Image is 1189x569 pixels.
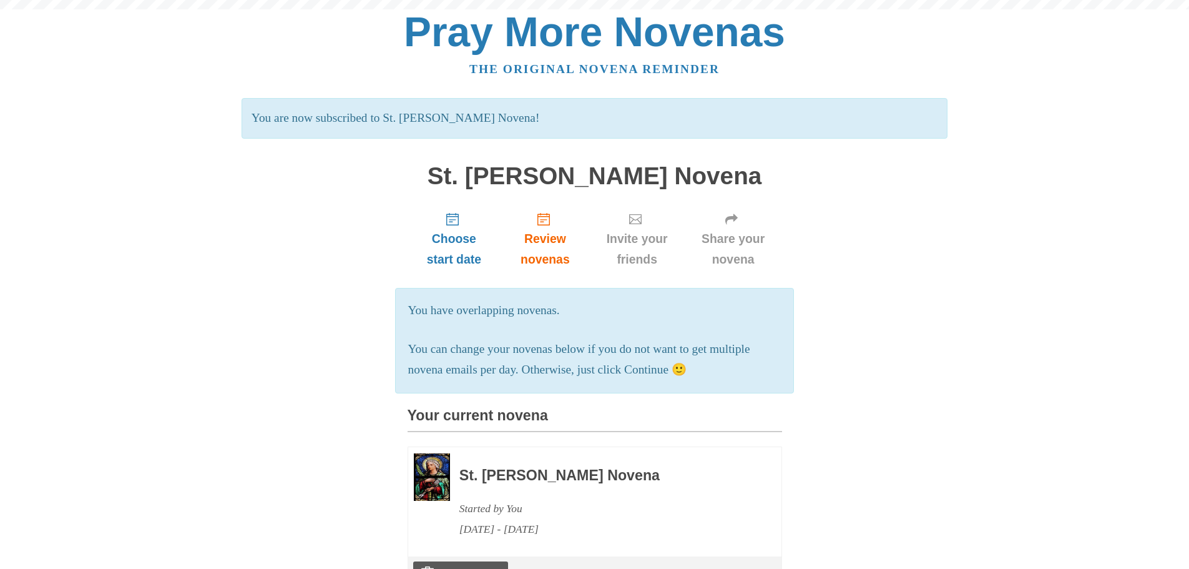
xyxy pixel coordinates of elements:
[408,300,781,321] p: You have overlapping novenas.
[414,453,450,501] img: Novena image
[408,339,781,380] p: You can change your novenas below if you do not want to get multiple novena emails per day. Other...
[697,229,770,270] span: Share your novena
[408,202,501,276] a: Choose start date
[469,62,720,76] a: The original novena reminder
[459,468,748,484] h3: St. [PERSON_NAME] Novena
[242,98,947,139] p: You are now subscribed to St. [PERSON_NAME] Novena!
[459,498,748,519] div: Started by You
[602,229,672,270] span: Invite your friends
[408,408,782,432] h3: Your current novena
[501,202,589,276] a: Review novenas
[459,519,748,540] div: [DATE] - [DATE]
[420,229,489,270] span: Choose start date
[404,9,785,55] a: Pray More Novenas
[590,202,685,276] a: Invite your friends
[513,229,577,270] span: Review novenas
[685,202,782,276] a: Share your novena
[408,163,782,190] h1: St. [PERSON_NAME] Novena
